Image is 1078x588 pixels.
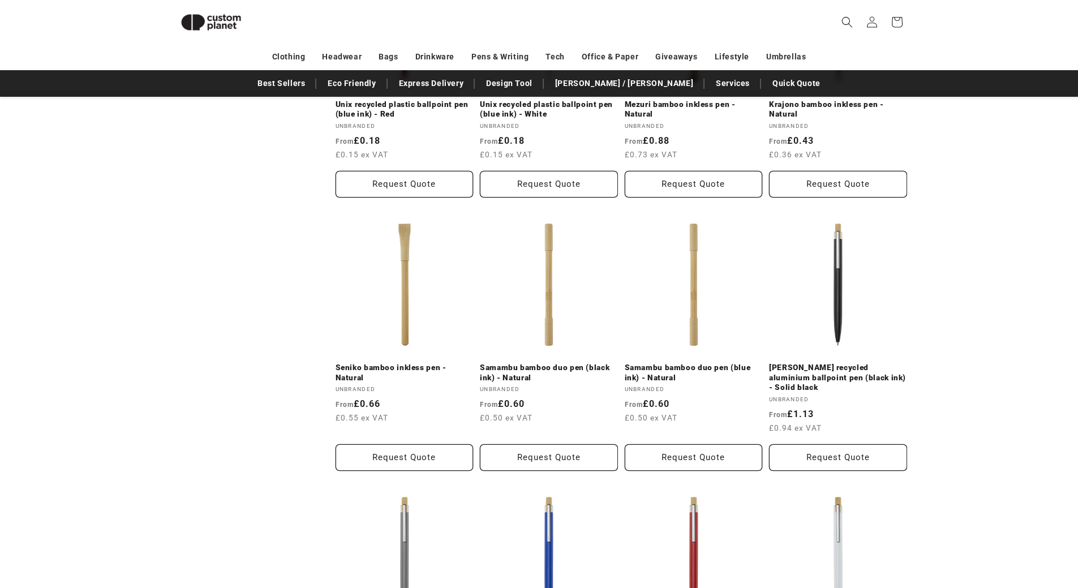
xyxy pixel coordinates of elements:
a: [PERSON_NAME] recycled aluminium ballpoint pen (black ink) - Solid black [769,363,907,393]
button: Request Quote [625,171,763,198]
a: Samambu bamboo duo pen (blue ink) - Natural [625,363,763,383]
a: Krajono bamboo inkless pen - Natural [769,100,907,119]
a: Bags [379,47,398,67]
a: Services [710,74,755,93]
img: Custom Planet [171,5,251,40]
a: Quick Quote [767,74,826,93]
a: Seniko bamboo inkless pen - Natural [336,363,474,383]
a: [PERSON_NAME] / [PERSON_NAME] [549,74,699,93]
button: Request Quote [336,444,474,471]
a: Drinkware [415,47,454,67]
a: Lifestyle [715,47,749,67]
a: Giveaways [655,47,697,67]
button: Request Quote [336,171,474,198]
a: Clothing [272,47,306,67]
a: Express Delivery [393,74,470,93]
iframe: Chat Widget [889,466,1078,588]
a: Samambu bamboo duo pen (black ink) - Natural [480,363,618,383]
button: Request Quote [625,444,763,471]
button: Request Quote [769,444,907,471]
a: Pens & Writing [471,47,529,67]
a: Umbrellas [766,47,806,67]
a: Tech [546,47,564,67]
a: Unix recycled plastic ballpoint pen (blue ink) - Red [336,100,474,119]
button: Request Quote [480,444,618,471]
a: Mezuri bamboo inkless pen - Natural [625,100,763,119]
a: Unix recycled plastic ballpoint pen (blue ink) - White [480,100,618,119]
button: Request Quote [769,171,907,198]
button: Request Quote [480,171,618,198]
summary: Search [835,10,860,35]
a: Best Sellers [252,74,311,93]
a: Office & Paper [582,47,638,67]
a: Eco Friendly [322,74,381,93]
a: Design Tool [480,74,538,93]
a: Headwear [322,47,362,67]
